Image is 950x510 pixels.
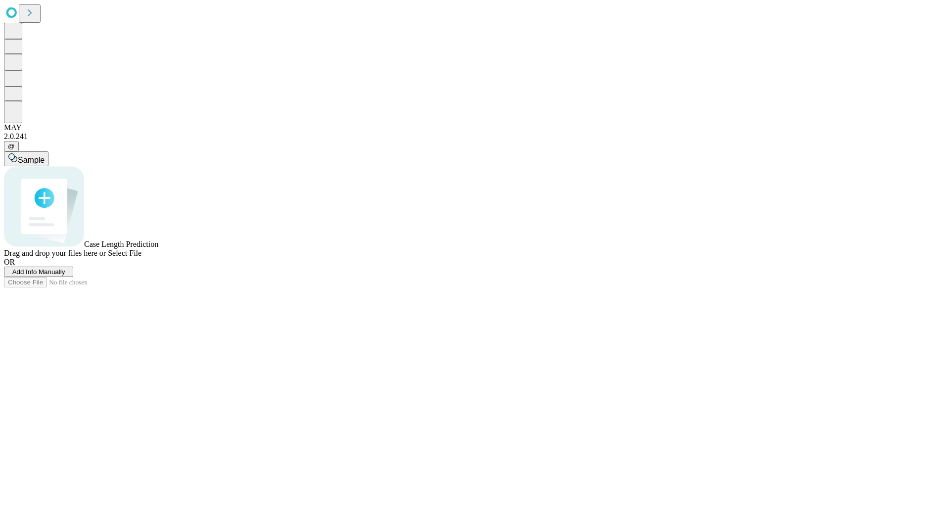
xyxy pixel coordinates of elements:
span: Sample [18,156,45,164]
button: Sample [4,151,48,166]
div: 2.0.241 [4,132,946,141]
span: @ [8,142,15,150]
span: Drag and drop your files here or [4,249,106,257]
button: Add Info Manually [4,267,73,277]
span: OR [4,258,15,266]
div: MAY [4,123,946,132]
span: Add Info Manually [12,268,65,276]
button: @ [4,141,19,151]
span: Select File [108,249,142,257]
span: Case Length Prediction [84,240,158,248]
